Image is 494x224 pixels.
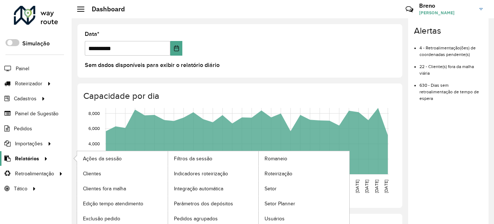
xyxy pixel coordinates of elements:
[14,95,37,102] span: Cadastros
[16,65,29,72] span: Painel
[168,151,259,166] a: Filtros da sessão
[384,180,388,193] text: [DATE]
[15,110,58,117] span: Painel de Sugestão
[77,151,168,166] a: Ações da sessão
[318,2,395,22] div: Críticas? Dúvidas? Elogios? Sugestões? Entre em contato conosco!
[170,41,182,56] button: Choose Date
[83,91,395,101] h4: Capacidade por dia
[355,180,360,193] text: [DATE]
[265,215,285,223] span: Usuários
[265,155,287,163] span: Romaneio
[14,125,32,132] span: Pedidos
[168,196,259,211] a: Parâmetros dos depósitos
[83,200,143,208] span: Edição tempo atendimento
[85,61,220,70] label: Sem dados disponíveis para exibir o relatório diário
[168,181,259,196] a: Integração automática
[15,170,54,178] span: Retroalimentação
[265,170,292,178] span: Roteirização
[414,26,483,36] h4: Alertas
[77,196,168,211] a: Edição tempo atendimento
[265,200,295,208] span: Setor Planner
[83,185,126,193] span: Clientes fora malha
[419,58,483,76] li: 22 - Cliente(s) fora da malha viária
[402,1,417,17] a: Contato Rápido
[174,200,233,208] span: Parâmetros dos depósitos
[419,76,483,102] li: 630 - Dias sem retroalimentação de tempo de espera
[15,155,39,163] span: Relatórios
[259,151,349,166] a: Romaneio
[174,170,228,178] span: Indicadores roteirização
[83,155,122,163] span: Ações da sessão
[77,166,168,181] a: Clientes
[419,2,474,9] h3: Breno
[22,39,50,48] label: Simulação
[85,30,99,38] label: Data
[419,39,483,58] li: 4 - Retroalimentação(ões) de coordenadas pendente(s)
[15,140,43,148] span: Importações
[259,166,349,181] a: Roteirização
[174,155,212,163] span: Filtros da sessão
[77,181,168,196] a: Clientes fora malha
[364,180,369,193] text: [DATE]
[88,126,100,131] text: 6,000
[83,170,101,178] span: Clientes
[14,185,27,193] span: Tático
[259,181,349,196] a: Setor
[265,185,277,193] span: Setor
[174,215,218,223] span: Pedidos agrupados
[174,185,223,193] span: Integração automática
[84,5,125,13] h2: Dashboard
[88,141,100,146] text: 4,000
[83,215,120,223] span: Exclusão pedido
[259,196,349,211] a: Setor Planner
[15,80,42,87] span: Roteirizador
[168,166,259,181] a: Indicadores roteirização
[88,111,100,116] text: 8,000
[374,180,379,193] text: [DATE]
[419,10,474,16] span: [PERSON_NAME]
